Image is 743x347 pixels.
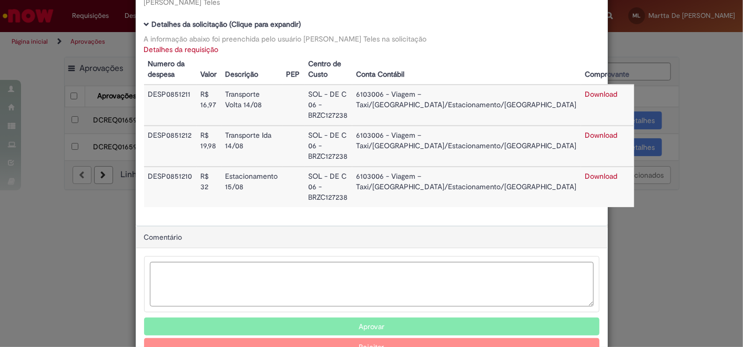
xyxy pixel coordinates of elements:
td: R$ 32 [197,167,221,207]
h5: Detalhes da solicitação (Clique para expandir) [144,21,599,28]
a: Download [585,89,618,99]
b: Detalhes da solicitação (Clique para expandir) [152,19,301,29]
th: Numero da despesa [144,55,197,85]
th: PEP [282,55,304,85]
a: Download [585,130,618,140]
a: Download [585,171,618,181]
td: Estacionamento 15/08 [221,167,282,207]
td: 6103006 - Viagem – Taxi/[GEOGRAPHIC_DATA]/Estacionamento/[GEOGRAPHIC_DATA] [352,126,581,167]
a: Detalhes da requisição [144,45,219,54]
td: DESP0851210 [144,167,197,207]
div: A informação abaixo foi preenchida pelo usuário [PERSON_NAME] Teles na solicitação [144,34,599,44]
td: R$ 19,98 [197,126,221,167]
td: SOL - DE C 06 - BRZC127238 [304,85,352,126]
td: Transporte Ida 14/08 [221,126,282,167]
td: R$ 16,97 [197,85,221,126]
td: DESP0851212 [144,126,197,167]
td: DESP0851211 [144,85,197,126]
td: Transporte Volta 14/08 [221,85,282,126]
button: Aprovar [144,318,599,335]
th: Valor [197,55,221,85]
th: Centro de Custo [304,55,352,85]
th: Comprovante [581,55,634,85]
th: Descrição [221,55,282,85]
span: Comentário [144,232,182,242]
td: 6103006 - Viagem – Taxi/[GEOGRAPHIC_DATA]/Estacionamento/[GEOGRAPHIC_DATA] [352,85,581,126]
td: SOL - DE C 06 - BRZC127238 [304,126,352,167]
th: Conta Contábil [352,55,581,85]
td: 6103006 - Viagem – Taxi/[GEOGRAPHIC_DATA]/Estacionamento/[GEOGRAPHIC_DATA] [352,167,581,207]
td: SOL - DE C 06 - BRZC127238 [304,167,352,207]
